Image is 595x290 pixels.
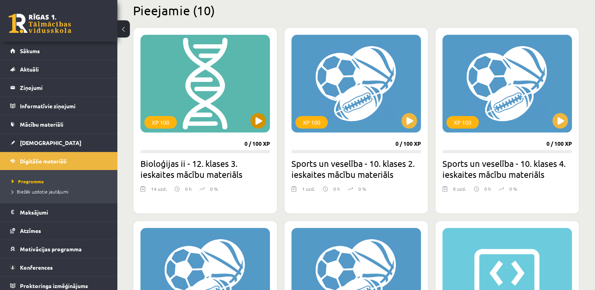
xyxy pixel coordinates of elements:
[358,185,366,192] p: 0 %
[20,139,81,146] span: [DEMOGRAPHIC_DATA]
[20,158,67,165] span: Digitālie materiāli
[10,134,108,152] a: [DEMOGRAPHIC_DATA]
[20,121,63,128] span: Mācību materiāli
[151,185,167,197] div: 14 uzd.
[302,185,315,197] div: 1 uzd.
[12,188,68,195] span: Biežāk uzdotie jautājumi
[210,185,218,192] p: 0 %
[10,222,108,240] a: Atzīmes
[133,3,579,18] h2: Pieejamie (10)
[10,60,108,78] a: Aktuāli
[12,178,44,184] span: Programma
[509,185,517,192] p: 0 %
[10,203,108,221] a: Maksājumi
[20,282,88,289] span: Proktoringa izmēģinājums
[10,79,108,97] a: Ziņojumi
[10,152,108,170] a: Digitālie materiāli
[140,158,270,180] h2: Bioloģijas ii - 12. klases 3. ieskaites mācību materiāls
[295,116,328,129] div: XP 100
[20,227,41,234] span: Atzīmes
[446,116,479,129] div: XP 100
[333,185,340,192] p: 0 h
[453,185,466,197] div: 8 uzd.
[10,240,108,258] a: Motivācijas programma
[20,79,108,97] legend: Ziņojumi
[10,42,108,60] a: Sākums
[20,245,82,252] span: Motivācijas programma
[484,185,491,192] p: 0 h
[10,97,108,115] a: Informatīvie ziņojumi
[9,14,71,33] a: Rīgas 1. Tālmācības vidusskola
[20,97,108,115] legend: Informatīvie ziņojumi
[20,203,108,221] legend: Maksājumi
[10,115,108,133] a: Mācību materiāli
[442,158,572,180] h2: Sports un veselība - 10. klases 4. ieskaites mācību materiāls
[10,258,108,276] a: Konferences
[291,158,421,180] h2: Sports un veselība - 10. klases 2. ieskaites mācību materiāls
[12,188,110,195] a: Biežāk uzdotie jautājumi
[144,116,177,129] div: XP 100
[20,66,39,73] span: Aktuāli
[12,178,110,185] a: Programma
[20,47,40,54] span: Sākums
[185,185,192,192] p: 0 h
[20,264,53,271] span: Konferences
